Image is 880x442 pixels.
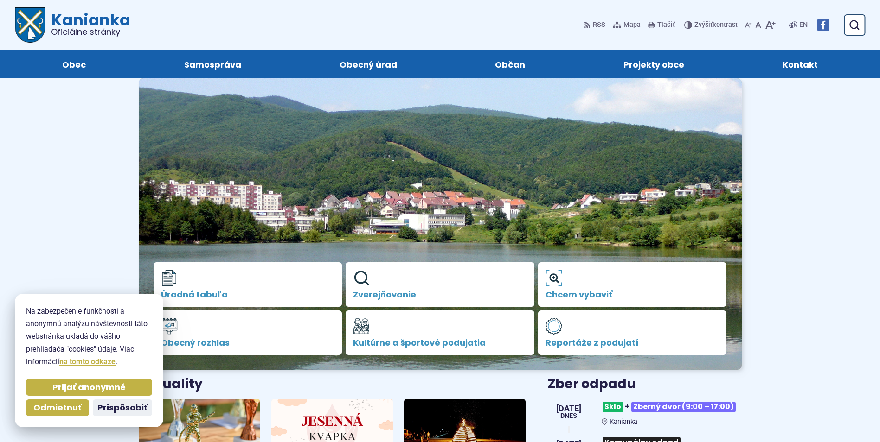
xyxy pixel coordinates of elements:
[22,50,126,78] a: Obec
[743,50,858,78] a: Kontakt
[161,290,335,299] span: Úradná tabuľa
[154,262,342,307] a: Úradná tabuľa
[584,15,607,35] a: RSS
[753,15,763,35] button: Nastaviť pôvodnú veľkosť písma
[15,7,130,43] a: Logo Kanianka, prejsť na domovskú stránku.
[15,7,45,43] img: Prejsť na domovskú stránku
[694,21,738,29] span: kontrast
[139,377,203,391] h3: Aktuality
[556,413,581,419] span: Dnes
[26,399,89,416] button: Odmietnuť
[799,19,808,31] span: EN
[657,21,675,29] span: Tlačiť
[346,262,534,307] a: Zverejňovanie
[694,21,713,29] span: Zvýšiť
[593,19,605,31] span: RSS
[154,310,342,355] a: Obecný rozhlas
[538,262,727,307] a: Chcem vybaviť
[300,50,437,78] a: Obecný úrad
[161,338,335,347] span: Obecný rozhlas
[93,399,152,416] button: Prispôsobiť
[548,377,741,391] h3: Zber odpadu
[763,15,777,35] button: Zväčšiť veľkosť písma
[59,357,116,366] a: na tomto odkaze
[602,398,741,416] h3: +
[548,398,741,426] a: Sklo+Zberný dvor (9:00 – 17:00) Kanianka [DATE] Dnes
[797,19,809,31] a: EN
[611,15,642,35] a: Mapa
[631,402,736,412] span: Zberný dvor (9:00 – 17:00)
[52,382,126,393] span: Prijať anonymné
[584,50,724,78] a: Projekty obce
[538,310,727,355] a: Reportáže z podujatí
[97,403,148,413] span: Prispôsobiť
[556,404,581,413] span: [DATE]
[346,310,534,355] a: Kultúrne a športové podujatia
[184,50,241,78] span: Samospráva
[456,50,565,78] a: Občan
[340,50,397,78] span: Obecný úrad
[783,50,818,78] span: Kontakt
[817,19,829,31] img: Prejsť na Facebook stránku
[603,402,623,412] span: Sklo
[353,338,527,347] span: Kultúrne a športové podujatia
[546,338,719,347] span: Reportáže z podujatí
[743,15,753,35] button: Zmenšiť veľkosť písma
[51,28,130,36] span: Oficiálne stránky
[45,12,130,36] h1: Kanianka
[646,15,677,35] button: Tlačiť
[26,305,152,368] p: Na zabezpečenie funkčnosti a anonymnú analýzu návštevnosti táto webstránka ukladá do vášho prehli...
[623,19,641,31] span: Mapa
[546,290,719,299] span: Chcem vybaviť
[33,403,82,413] span: Odmietnuť
[26,379,152,396] button: Prijať anonymné
[353,290,527,299] span: Zverejňovanie
[610,418,637,426] span: Kanianka
[495,50,525,78] span: Občan
[623,50,684,78] span: Projekty obce
[144,50,281,78] a: Samospráva
[62,50,86,78] span: Obec
[684,15,739,35] button: Zvýšiťkontrast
